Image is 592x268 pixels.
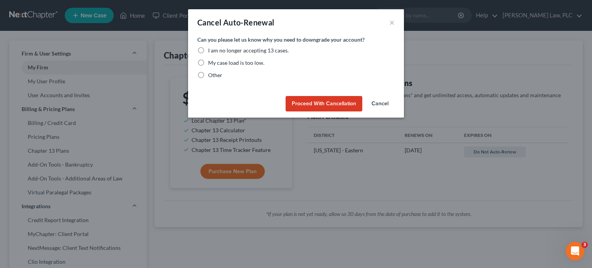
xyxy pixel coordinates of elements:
[208,59,264,66] span: My case load is too low.
[566,242,584,260] iframe: Intercom live chat
[197,36,365,43] span: Can you please let us know why you need to downgrade your account?
[389,18,395,27] button: ×
[286,96,362,111] button: Proceed with Cancellation
[208,72,222,78] span: Other
[582,242,588,248] span: 3
[197,17,274,28] div: Cancel Auto-Renewal
[365,96,395,111] button: Cancel
[208,47,289,54] span: I am no longer accepting 13 cases.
